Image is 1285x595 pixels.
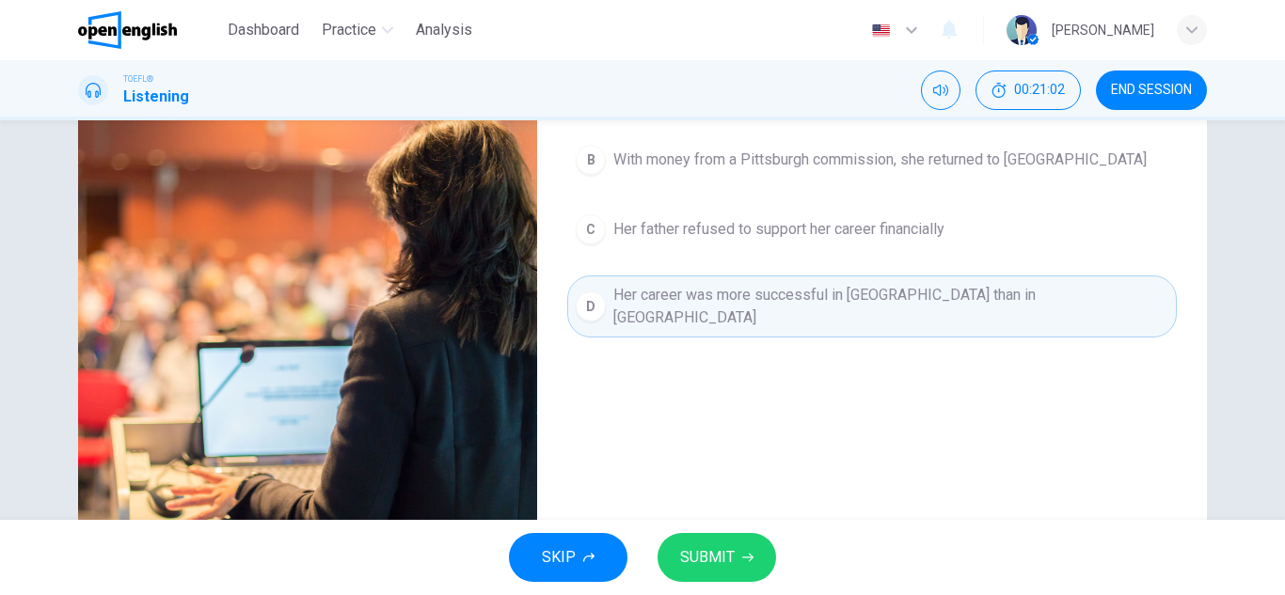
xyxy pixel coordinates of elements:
h1: Listening [123,86,189,108]
button: DHer career was more successful in [GEOGRAPHIC_DATA] than in [GEOGRAPHIC_DATA] [567,275,1177,337]
div: C [576,214,606,244]
button: 00:21:02 [976,70,1081,110]
span: SKIP [542,544,576,571]
span: Her father refused to support her career financially [613,218,944,241]
img: Art History Class [78,112,537,570]
img: Profile picture [1007,15,1037,45]
button: Practice [314,13,401,47]
button: Analysis [408,13,480,47]
div: D [576,291,606,321]
span: TOEFL® [123,72,153,86]
button: SKIP [509,533,627,582]
span: Dashboard [228,19,299,41]
span: Analysis [416,19,472,41]
span: 00:21:02 [1014,83,1065,98]
button: Dashboard [220,13,307,47]
div: Mute [921,70,960,110]
div: B [576,145,606,175]
span: With money from a Pittsburgh commission, she returned to [GEOGRAPHIC_DATA] [613,149,1147,171]
a: OpenEnglish logo [78,11,220,49]
div: Hide [976,70,1081,110]
img: en [869,23,893,38]
span: END SESSION [1111,83,1192,98]
div: [PERSON_NAME] [1052,19,1154,41]
button: CHer father refused to support her career financially [567,206,1177,253]
img: OpenEnglish logo [78,11,177,49]
span: Her career was more successful in [GEOGRAPHIC_DATA] than in [GEOGRAPHIC_DATA] [613,284,1168,329]
span: Practice [322,19,376,41]
span: SUBMIT [680,544,735,571]
button: BWith money from a Pittsburgh commission, she returned to [GEOGRAPHIC_DATA] [567,136,1177,183]
button: SUBMIT [658,533,776,582]
button: END SESSION [1096,70,1207,110]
